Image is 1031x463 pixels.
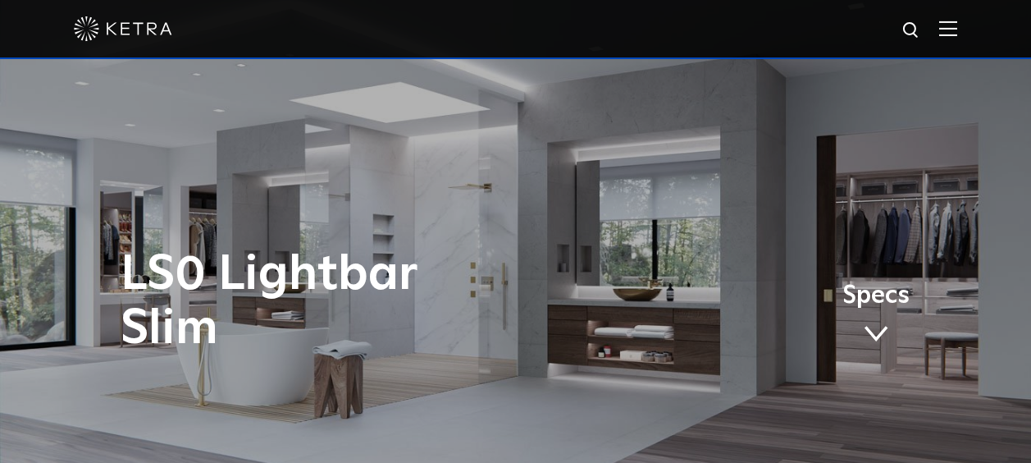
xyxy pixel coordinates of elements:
img: search icon [901,21,922,41]
img: Hamburger%20Nav.svg [939,21,957,36]
span: Specs [842,284,910,308]
img: ketra-logo-2019-white [74,16,172,41]
h1: LS0 Lightbar Slim [121,248,584,356]
a: Specs [842,284,910,348]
